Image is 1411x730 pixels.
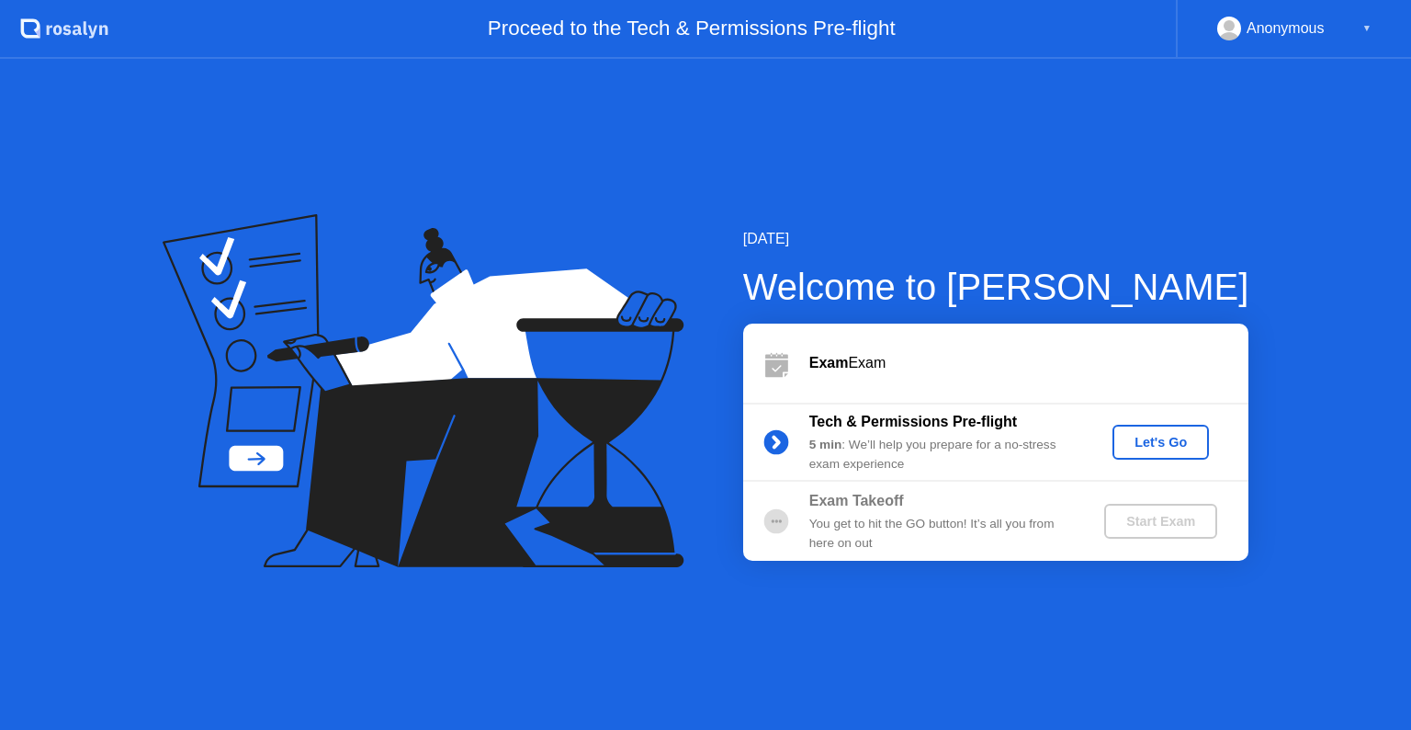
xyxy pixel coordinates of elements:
[809,355,849,371] b: Exam
[809,436,1074,473] div: : We’ll help you prepare for a no-stress exam experience
[809,515,1074,553] div: You get to hit the GO button! It’s all you from here on out
[809,352,1248,374] div: Exam
[743,228,1249,250] div: [DATE]
[809,493,904,508] b: Exam Takeoff
[743,259,1249,314] div: Welcome to [PERSON_NAME]
[809,414,1017,429] b: Tech & Permissions Pre-flight
[1112,425,1209,460] button: Let's Go
[1362,17,1371,40] div: ▼
[809,438,842,451] b: 5 min
[1104,504,1217,539] button: Start Exam
[1112,514,1210,529] div: Start Exam
[1120,435,1202,450] div: Let's Go
[1247,17,1325,40] div: Anonymous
